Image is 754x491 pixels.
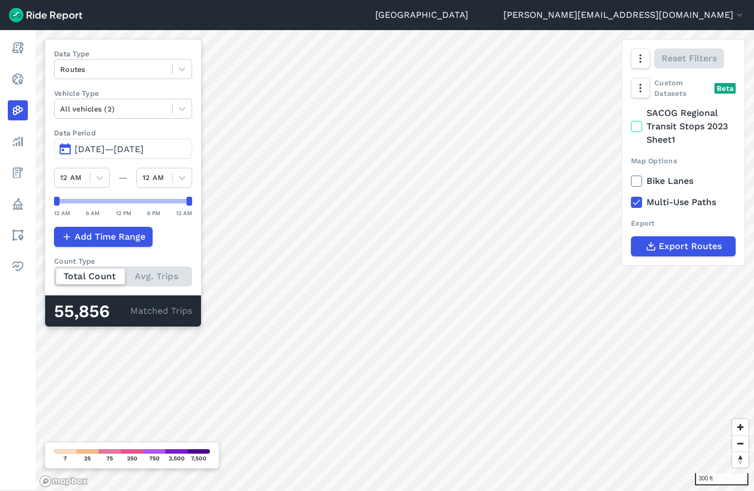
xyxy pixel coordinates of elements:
[110,171,136,184] div: —
[8,256,28,276] a: Health
[54,208,70,218] div: 12 AM
[147,208,160,218] div: 6 PM
[695,473,748,485] div: 300 ft
[176,208,192,218] div: 12 AM
[631,236,736,256] button: Export Routes
[54,304,130,319] div: 55,856
[54,227,153,247] button: Add Time Range
[503,8,745,22] button: [PERSON_NAME][EMAIL_ADDRESS][DOMAIN_NAME]
[662,52,717,65] span: Reset Filters
[732,451,748,468] button: Reset bearing to north
[631,174,736,188] label: Bike Lanes
[659,240,722,253] span: Export Routes
[8,225,28,245] a: Areas
[8,100,28,120] a: Heatmaps
[654,48,724,69] button: Reset Filters
[54,48,192,59] label: Data Type
[9,8,82,22] img: Ride Report
[8,69,28,89] a: Realtime
[86,208,100,218] div: 6 AM
[631,155,736,166] div: Map Options
[8,163,28,183] a: Fees
[116,208,131,218] div: 12 PM
[54,88,192,99] label: Vehicle Type
[732,435,748,451] button: Zoom out
[54,128,192,138] label: Data Period
[714,83,736,94] div: Beta
[54,256,192,266] div: Count Type
[375,8,468,22] a: [GEOGRAPHIC_DATA]
[54,139,192,159] button: [DATE]—[DATE]
[75,144,144,154] span: [DATE]—[DATE]
[8,132,28,152] a: Analyze
[631,106,736,147] label: SACOG Regional Transit Stops 2023 Sheet1
[45,295,201,327] div: Matched Trips
[36,30,754,491] canvas: Map
[8,194,28,214] a: Policy
[631,218,736,229] div: Export
[39,475,88,488] a: Mapbox logo
[75,230,145,244] span: Add Time Range
[732,419,748,435] button: Zoom in
[631,196,736,209] label: Multi-Use Paths
[631,77,736,99] div: Custom Datasets
[8,38,28,58] a: Report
